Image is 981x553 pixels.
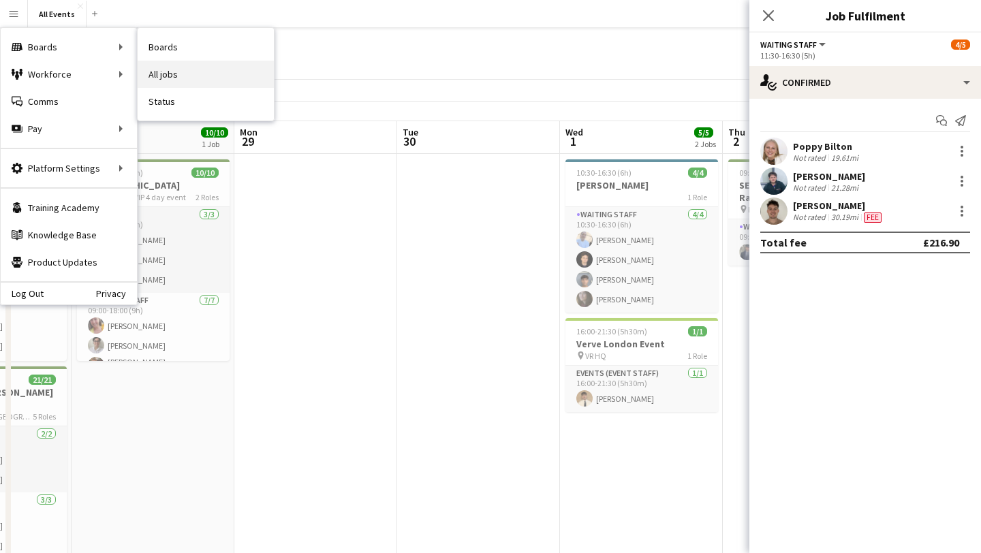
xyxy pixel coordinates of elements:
[1,155,137,182] div: Platform Settings
[695,139,716,149] div: 2 Jobs
[760,236,807,249] div: Total fee
[861,212,884,223] div: Crew has different fees then in role
[565,318,718,412] app-job-card: 16:00-21:30 (5h30m)1/1Verve London Event VR HQ1 RoleEvents (Event Staff)1/116:00-21:30 (5h30m)[PE...
[238,133,258,149] span: 29
[726,133,745,149] span: 2
[828,212,861,223] div: 30.19mi
[749,7,981,25] h3: Job Fulfilment
[793,140,861,153] div: Poppy Bilton
[1,249,137,276] a: Product Updates
[760,39,828,50] button: Waiting Staff
[728,126,745,138] span: Thu
[401,133,418,149] span: 30
[28,1,87,27] button: All Events
[748,204,850,215] span: Heritage House - Range Rover 11 day event
[687,351,707,361] span: 1 Role
[923,236,959,249] div: £216.90
[563,133,583,149] span: 1
[739,168,794,178] span: 09:00-17:00 (8h)
[201,127,228,138] span: 10/10
[565,366,718,412] app-card-role: Events (Event Staff)1/116:00-21:30 (5h30m)[PERSON_NAME]
[138,33,274,61] a: Boards
[694,127,713,138] span: 5/5
[687,192,707,202] span: 1 Role
[576,168,632,178] span: 10:30-16:30 (6h)
[864,212,882,223] span: Fee
[1,33,137,61] div: Boards
[793,200,884,212] div: [PERSON_NAME]
[202,139,228,149] div: 1 Job
[828,183,861,193] div: 21.28mi
[793,153,828,163] div: Not rated
[565,159,718,313] app-job-card: 10:30-16:30 (6h)4/4[PERSON_NAME]1 RoleWaiting Staff4/410:30-16:30 (6h)[PERSON_NAME][PERSON_NAME][...
[728,159,881,266] app-job-card: 09:00-17:00 (8h)1/1SETUP - Heritage House - Range Rover 11 day event Heritage House - Range Rover...
[240,126,258,138] span: Mon
[1,288,44,299] a: Log Out
[565,126,583,138] span: Wed
[1,115,137,142] div: Pay
[77,179,230,191] h3: [GEOGRAPHIC_DATA]
[793,183,828,193] div: Not rated
[1,221,137,249] a: Knowledge Base
[749,66,981,99] div: Confirmed
[760,39,817,50] span: Waiting Staff
[793,170,865,183] div: [PERSON_NAME]
[97,192,186,202] span: Craft Fair VVIP 4 day event
[793,212,828,223] div: Not rated
[688,326,707,336] span: 1/1
[576,326,647,336] span: 16:00-21:30 (5h30m)
[565,207,718,313] app-card-role: Waiting Staff4/410:30-16:30 (6h)[PERSON_NAME][PERSON_NAME][PERSON_NAME][PERSON_NAME]
[565,338,718,350] h3: Verve London Event
[138,88,274,115] a: Status
[33,411,56,422] span: 5 Roles
[688,168,707,178] span: 4/4
[728,219,881,266] app-card-role: Waiting Staff1/109:00-17:00 (8h)[PERSON_NAME]
[196,192,219,202] span: 2 Roles
[77,293,230,462] app-card-role: Waiting Staff7/709:00-18:00 (9h)[PERSON_NAME][PERSON_NAME][PERSON_NAME] ([PERSON_NAME]
[29,375,56,385] span: 21/21
[1,61,137,88] div: Workforce
[191,168,219,178] span: 10/10
[565,179,718,191] h3: [PERSON_NAME]
[585,351,606,361] span: VR HQ
[1,88,137,115] a: Comms
[403,126,418,138] span: Tue
[1,194,137,221] a: Training Academy
[951,39,970,50] span: 4/5
[728,179,881,204] h3: SETUP - Heritage House - Range Rover 11 day event
[760,50,970,61] div: 11:30-16:30 (5h)
[77,207,230,293] app-card-role: Bar Staff3/309:00-18:00 (9h)[PERSON_NAME][PERSON_NAME][PERSON_NAME]
[96,288,137,299] a: Privacy
[138,61,274,88] a: All jobs
[828,153,861,163] div: 19.61mi
[77,159,230,361] app-job-card: 09:00-18:00 (9h)10/10[GEOGRAPHIC_DATA] Craft Fair VVIP 4 day event2 RolesBar Staff3/309:00-18:00 ...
